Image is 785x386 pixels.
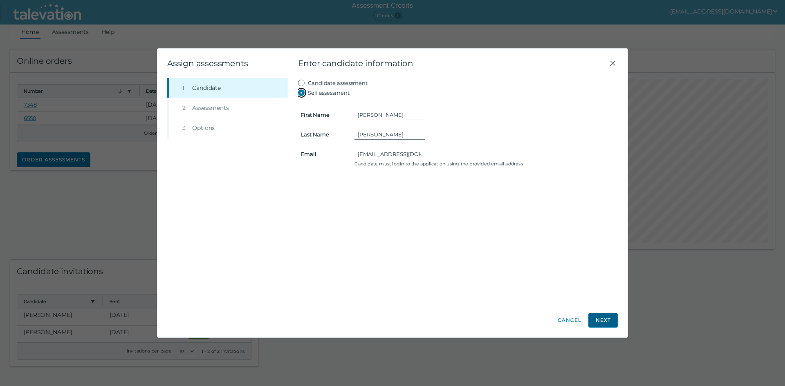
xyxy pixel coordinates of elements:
button: 1Candidate [169,78,288,98]
label: Candidate assessment [308,78,368,88]
div: 1 [182,84,189,92]
button: Close [608,58,618,68]
clr-wizard-title: Assign assessments [167,58,248,68]
span: Candidate [192,84,221,92]
label: Self assessment [308,88,350,98]
span: Enter candidate information [298,58,608,68]
button: Next [588,313,618,328]
button: Cancel [557,313,582,328]
label: Last Name [296,131,350,138]
clr-control-helper: Candidate must login to the application using the provided email address [354,161,615,167]
nav: Wizard steps [167,78,288,138]
label: First Name [296,112,350,118]
label: Email [296,151,350,157]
